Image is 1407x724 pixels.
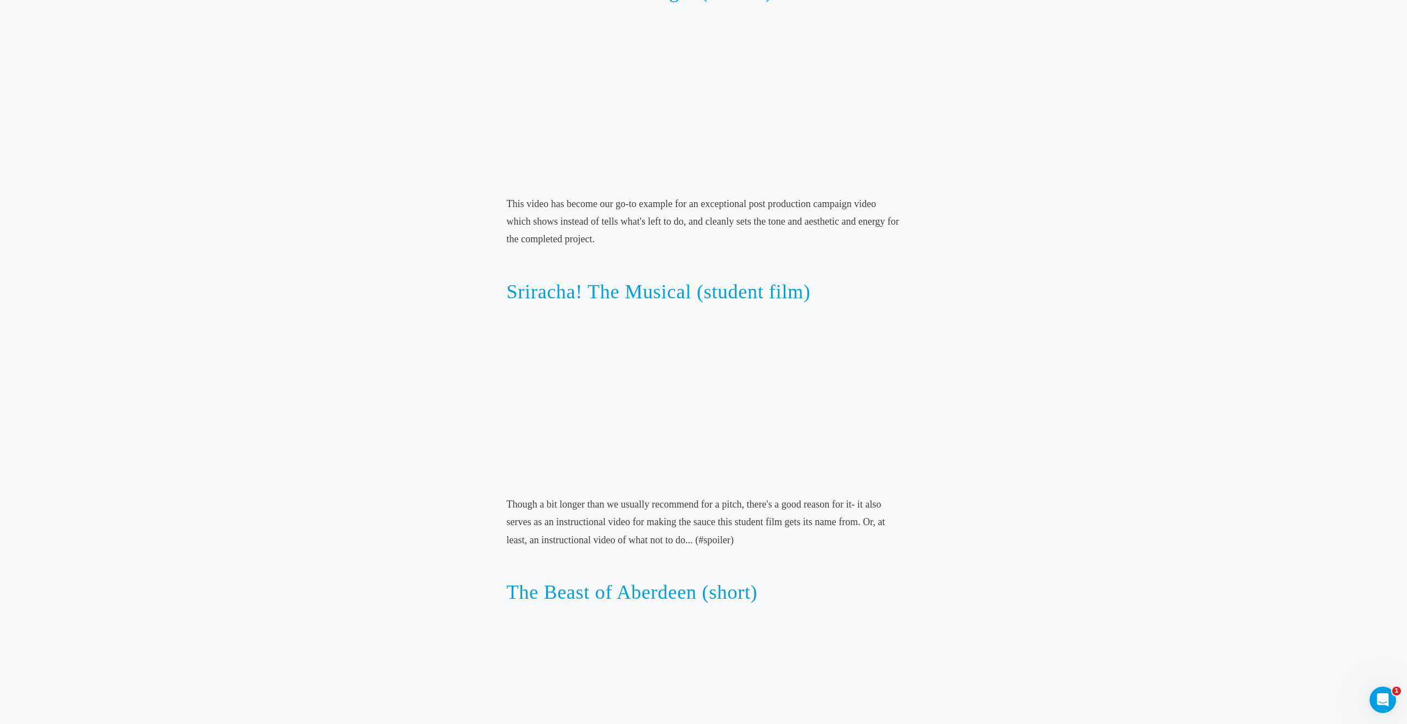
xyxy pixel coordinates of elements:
a: Sriracha! The Musical (student film) [507,281,811,303]
p: Though a bit longer than we usually recommend for a pitch, there's a good reason for it- it also ... [507,495,901,549]
span: 1 [1392,687,1401,695]
a: The Beast of Aberdeen (short) [507,581,758,603]
p: This video has become our go-to example for an exceptional post production campaign video which s... [507,195,901,248]
iframe: Intercom live chat [1370,687,1396,713]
